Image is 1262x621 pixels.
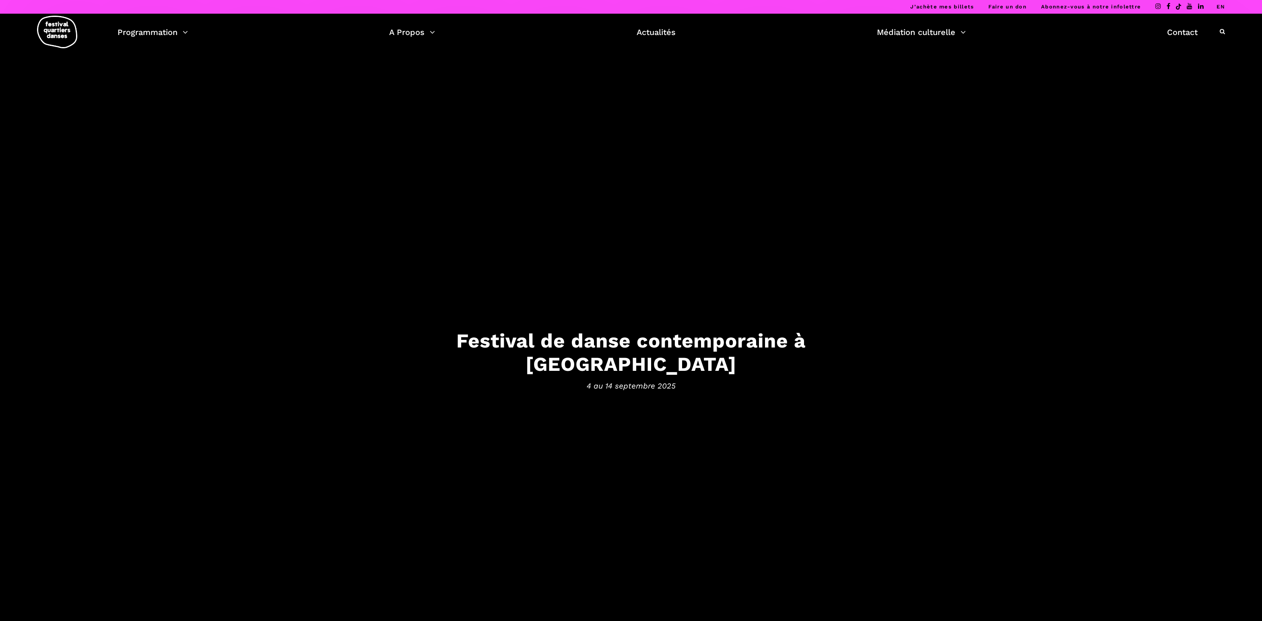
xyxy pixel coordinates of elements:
[381,329,881,376] h3: Festival de danse contemporaine à [GEOGRAPHIC_DATA]
[877,25,966,39] a: Médiation culturelle
[381,380,881,392] span: 4 au 14 septembre 2025
[1041,4,1141,10] a: Abonnez-vous à notre infolettre
[910,4,974,10] a: J’achète mes billets
[1217,4,1225,10] a: EN
[1167,25,1198,39] a: Contact
[389,25,435,39] a: A Propos
[637,25,676,39] a: Actualités
[37,16,77,48] img: logo-fqd-med
[118,25,188,39] a: Programmation
[988,4,1027,10] a: Faire un don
